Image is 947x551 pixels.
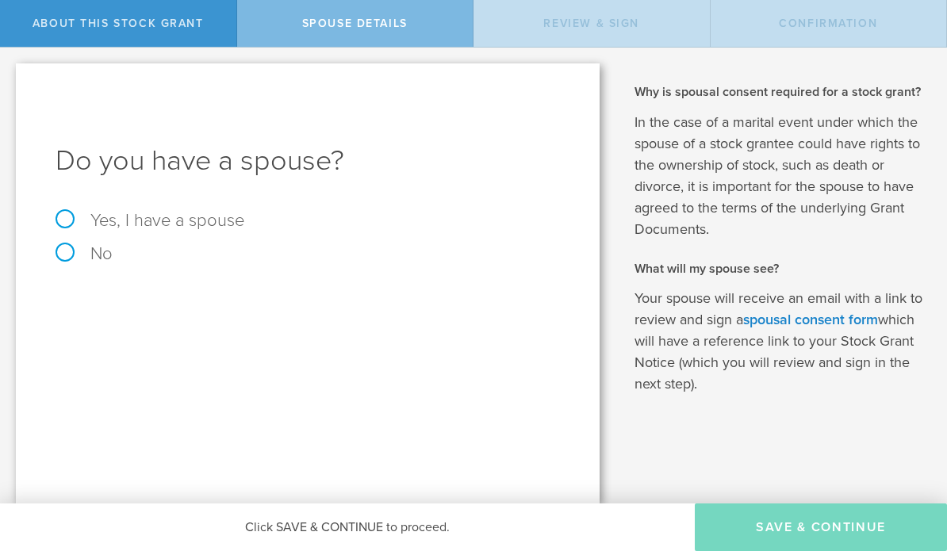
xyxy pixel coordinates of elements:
h2: What will my spouse see? [635,260,923,277]
button: Save & Continue [695,503,947,551]
span: Spouse Details [302,17,408,30]
p: In the case of a marital event under which the spouse of a stock grantee could have rights to the... [635,112,923,240]
span: Review & Sign [543,17,639,30]
label: No [56,245,560,262]
h2: Why is spousal consent required for a stock grant? [635,83,923,101]
h1: Do you have a spouse? [56,142,560,180]
label: Yes, I have a spouse [56,212,560,229]
span: Confirmation [779,17,877,30]
span: About this stock grant [33,17,204,30]
a: spousal consent form [743,311,878,328]
p: Your spouse will receive an email with a link to review and sign a which will have a reference li... [635,288,923,395]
